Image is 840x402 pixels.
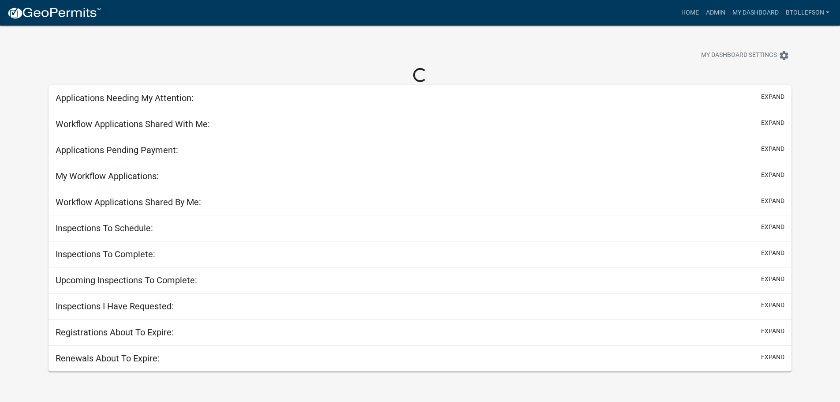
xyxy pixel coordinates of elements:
[761,327,784,336] button: expand
[56,171,159,181] h5: My Workflow Applications:
[56,223,153,233] h5: Inspections To Schedule:
[56,249,155,259] h5: Inspections To Complete:
[694,47,796,64] button: My Dashboard Settingssettings
[761,144,784,154] button: expand
[701,50,777,61] span: My Dashboard Settings
[761,118,784,128] button: expand
[761,222,784,232] button: expand
[761,353,784,362] button: expand
[782,4,833,21] a: btollefson
[761,92,784,101] button: expand
[761,170,784,180] button: expand
[729,4,782,21] a: My Dashboard
[56,119,210,129] h5: Workflow Applications Shared With Me:
[761,248,784,258] button: expand
[761,301,784,310] button: expand
[702,4,729,21] a: Admin
[678,4,702,21] a: Home
[56,353,160,364] h5: Renewals About To Expire:
[56,301,174,312] h5: Inspections I Have Requested:
[56,93,194,103] h5: Applications Needing My Attention:
[761,274,784,284] button: expand
[56,275,197,286] h5: Upcoming Inspections To Complete:
[779,50,789,61] i: settings
[56,145,178,155] h5: Applications Pending Payment:
[56,197,201,207] h5: Workflow Applications Shared By Me:
[56,327,174,338] h5: Registrations About To Expire:
[761,196,784,206] button: expand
